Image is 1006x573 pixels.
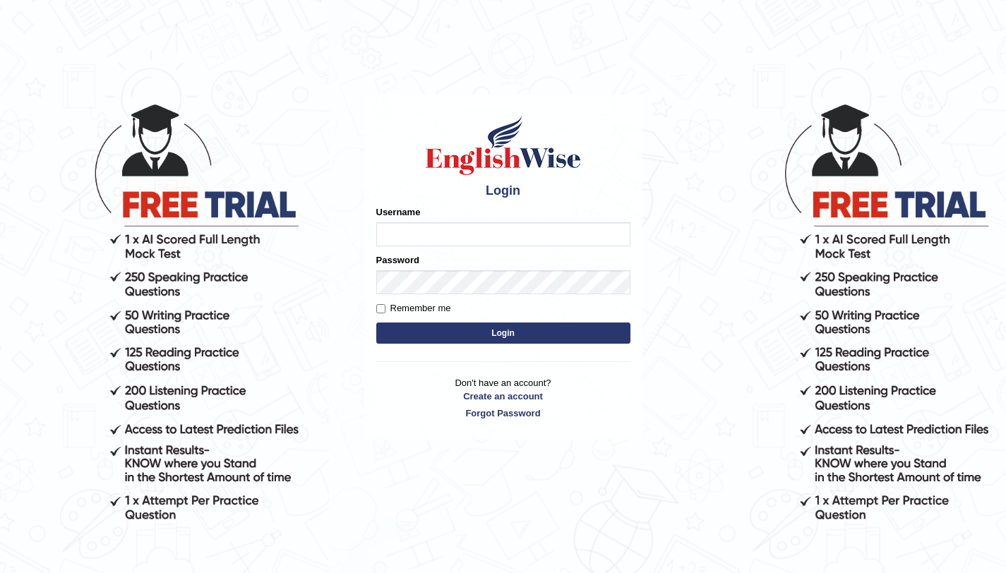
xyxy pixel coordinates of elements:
label: Password [376,253,419,267]
button: Login [376,322,630,344]
h4: Login [376,184,630,198]
input: Remember me [376,304,385,313]
img: Logo of English Wise sign in for intelligent practice with AI [423,114,584,177]
label: Remember me [376,301,451,315]
p: Don't have an account? [376,376,630,420]
label: Username [376,205,421,219]
a: Forgot Password [376,406,630,420]
a: Create an account [376,390,630,403]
